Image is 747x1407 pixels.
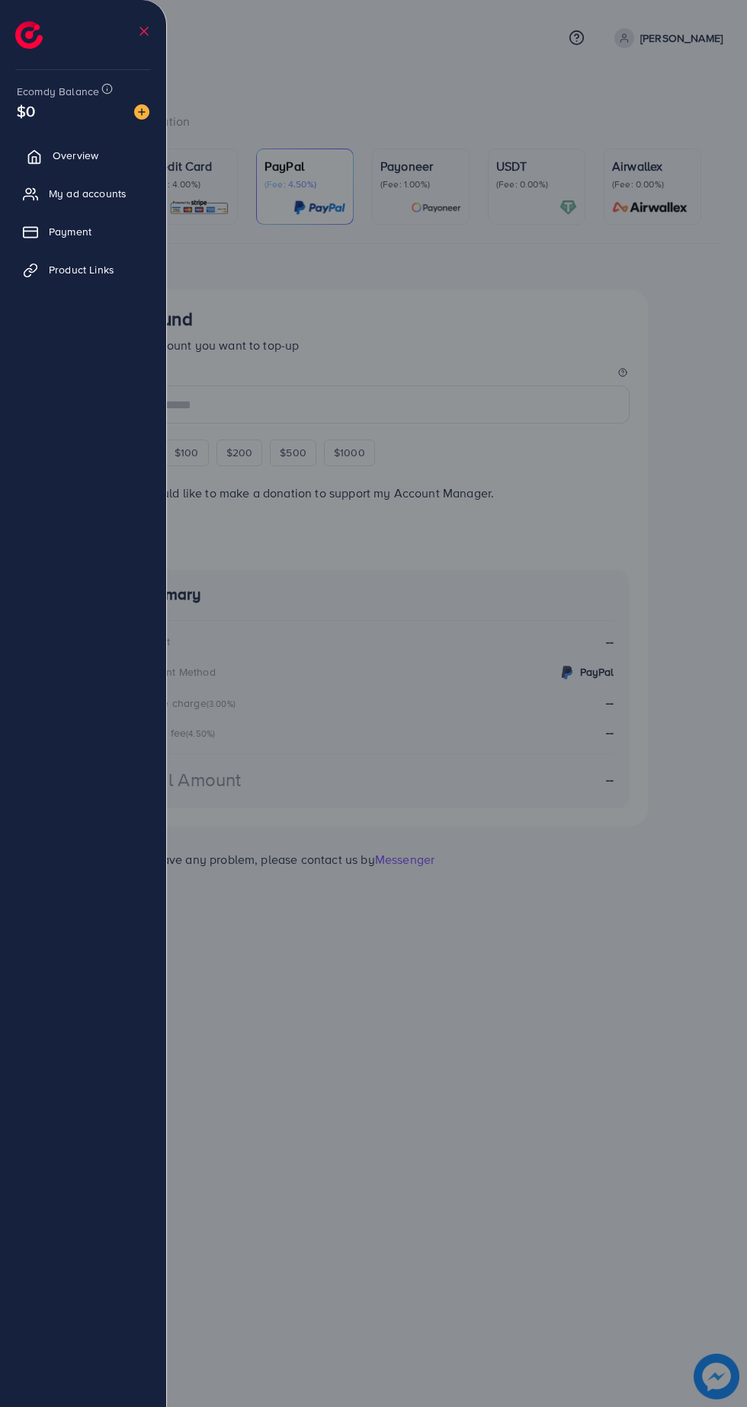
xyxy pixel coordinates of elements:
span: $0 [17,100,35,122]
a: Payment [11,216,155,247]
span: Product Links [49,262,114,277]
img: logo [15,21,43,49]
a: My ad accounts [11,178,155,209]
span: Payment [49,224,91,239]
a: Overview [11,140,155,171]
a: Product Links [11,254,155,285]
img: image [134,104,149,120]
span: My ad accounts [49,186,127,201]
span: Ecomdy Balance [17,84,99,99]
span: Overview [53,148,98,163]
